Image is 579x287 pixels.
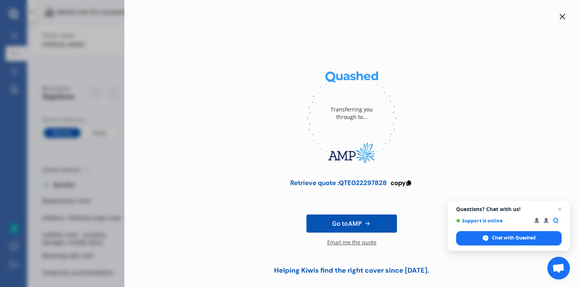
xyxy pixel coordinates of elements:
div: Helping Kiwis find the right cover since [DATE]. [269,267,435,275]
div: Retrieve quote : QTE022297828 [290,179,387,187]
a: Open chat [547,257,570,279]
span: Support is online [456,218,529,224]
img: AMP.webp [307,136,397,170]
span: Chat with Quashed [492,235,536,241]
a: Go toAMP [306,214,397,233]
span: Go to AMP [332,219,362,228]
div: Transferring you through to... [322,91,382,136]
span: copy [391,179,406,187]
span: Questions? Chat with us! [456,206,562,212]
span: Chat with Quashed [456,231,562,245]
div: Email me the quote [327,239,377,254]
